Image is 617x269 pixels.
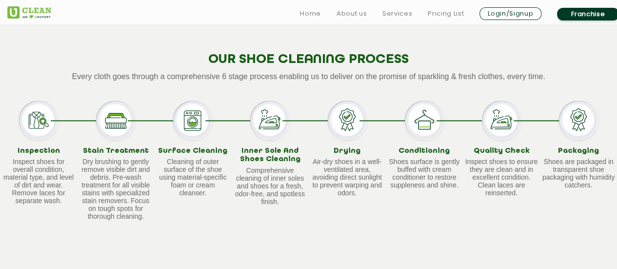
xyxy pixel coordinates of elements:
p: Dry brushing to gently remove visible dirt and debris. Pre-wash treatment for all visible stains ... [79,158,152,220]
h3: Inner Sole And Shoes Cleaning [233,147,306,164]
img: Inner Sole And Shoes Cleaning [250,101,289,140]
a: Home [300,8,321,20]
h3: Drying [311,147,384,156]
img: Quality Check [482,101,521,140]
img: Drying [328,101,367,140]
a: Services [382,8,412,20]
h3: Surface Cleaning [156,147,229,156]
p: Air-dry shoes in a well-ventilated area, avoiding direct sunlight to prevent warping and odors. [311,158,384,197]
p: Comprehensive cleaning of inner soles and shoes for a fresh, odor-free, and spotless finish. [233,166,306,206]
img: Stain Treatment [96,101,135,140]
img: Inspection [19,101,58,140]
img: UClean Laundry and Dry Cleaning [7,6,51,19]
h3: Quality Check [465,147,538,156]
p: Inspect shoes for overall condition, material type, and level of dirt and wear. Remove laces for ... [2,158,75,205]
a: About us [337,8,367,20]
h3: Stain Treatment [79,147,152,156]
h3: Inspection [2,147,75,156]
p: Cleaning of outer surface of the shoe using material-specific foam or cream cleanser. [156,158,229,197]
img: Conditioning [405,101,444,140]
p: Shoes surface is gently buffed with cream conditioner to restore suppleness and shine. [388,158,461,189]
img: Packaging [559,101,598,140]
p: Inspect shoes to ensure they are clean and in excellent condition. Clean laces are reinserted. [465,158,538,197]
a: Pricing List [428,8,464,20]
a: Login/Signup [479,7,541,20]
h3: Packaging [542,147,615,156]
p: Shoes are packaged in transparent shoe packaging with humidity catchers. [542,158,615,189]
img: Surface Cleaning [173,101,212,140]
h3: Conditioning [388,147,461,156]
